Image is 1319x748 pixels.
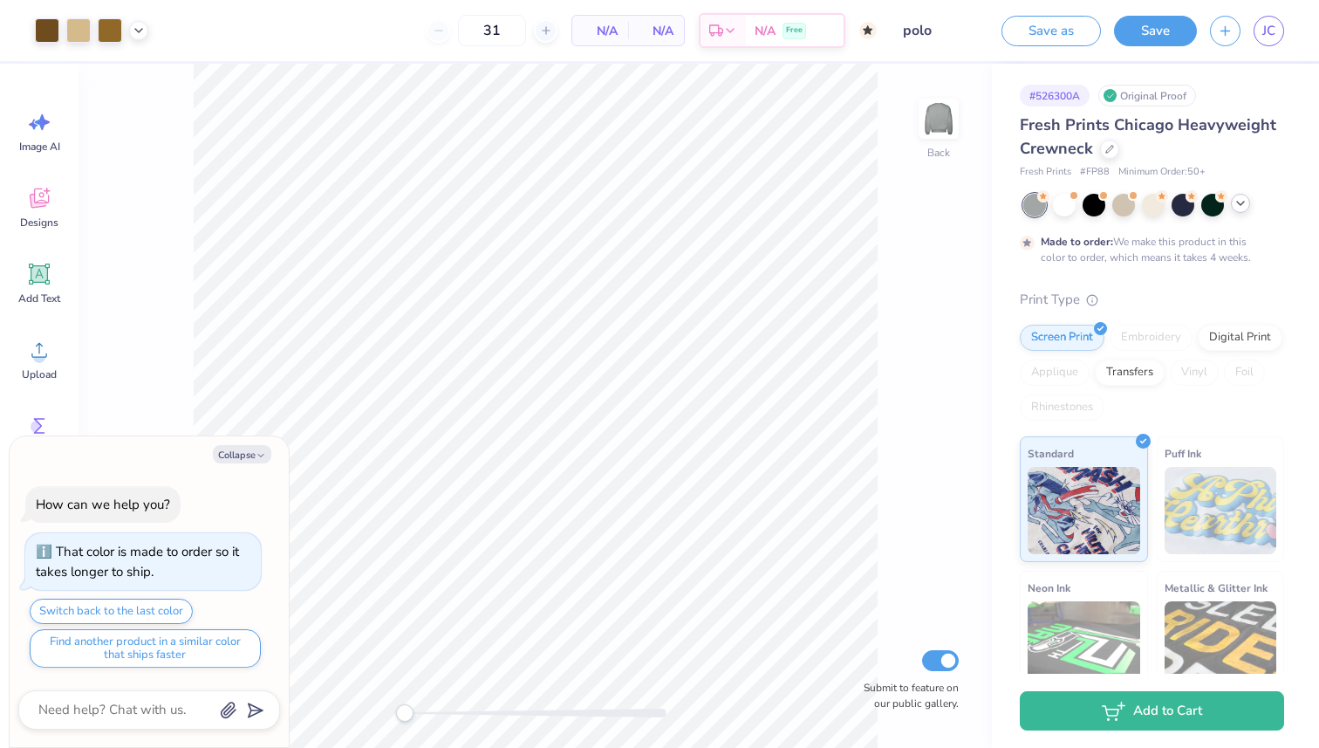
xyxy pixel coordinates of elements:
[583,22,618,40] span: N/A
[890,13,975,48] input: Untitled Design
[1098,85,1196,106] div: Original Proof
[458,15,526,46] input: – –
[1020,395,1104,421] div: Rhinestones
[1028,601,1140,689] img: Neon Ink
[1020,114,1276,159] span: Fresh Prints Chicago Heavyweight Crewneck
[1041,235,1113,249] strong: Made to order:
[921,101,956,136] img: Back
[1028,444,1074,463] span: Standard
[1020,360,1090,386] div: Applique
[854,680,959,711] label: Submit to feature on our public gallery.
[1224,360,1265,386] div: Foil
[1028,467,1140,554] img: Standard
[22,367,57,381] span: Upload
[1165,579,1268,597] span: Metallic & Glitter Ink
[1165,444,1201,463] span: Puff Ink
[1165,467,1277,554] img: Puff Ink
[36,543,239,580] div: That color is made to order so it takes longer to ship.
[19,140,60,154] span: Image AI
[1001,16,1101,46] button: Save as
[1198,325,1282,351] div: Digital Print
[1095,360,1165,386] div: Transfers
[1170,360,1219,386] div: Vinyl
[396,704,413,722] div: Accessibility label
[927,145,950,161] div: Back
[1114,16,1197,46] button: Save
[1028,579,1070,597] span: Neon Ink
[1110,325,1193,351] div: Embroidery
[1165,601,1277,689] img: Metallic & Glitter Ink
[30,599,193,624] button: Switch back to the last color
[30,629,261,668] button: Find another product in a similar color that ships faster
[36,496,170,513] div: How can we help you?
[1262,21,1275,41] span: JC
[1020,85,1090,106] div: # 526300A
[213,445,271,463] button: Collapse
[1020,290,1284,310] div: Print Type
[1080,165,1110,180] span: # FP88
[1118,165,1206,180] span: Minimum Order: 50 +
[786,24,803,37] span: Free
[639,22,673,40] span: N/A
[755,22,776,40] span: N/A
[1020,165,1071,180] span: Fresh Prints
[20,216,58,230] span: Designs
[1041,234,1255,265] div: We make this product in this color to order, which means it takes 4 weeks.
[1020,691,1284,731] button: Add to Cart
[1254,16,1284,46] a: JC
[1020,325,1104,351] div: Screen Print
[18,292,60,305] span: Add Text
